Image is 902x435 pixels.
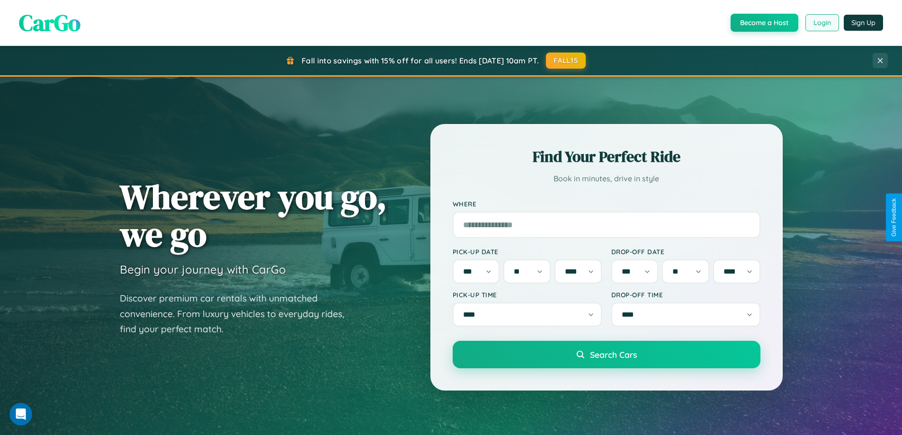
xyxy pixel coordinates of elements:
h3: Begin your journey with CarGo [120,262,286,276]
label: Pick-up Date [453,248,602,256]
h1: Wherever you go, we go [120,178,387,253]
button: Login [805,14,839,31]
button: Search Cars [453,341,760,368]
label: Pick-up Time [453,291,602,299]
label: Drop-off Time [611,291,760,299]
span: Search Cars [590,349,637,360]
span: Fall into savings with 15% off for all users! Ends [DATE] 10am PT. [302,56,539,65]
button: FALL15 [546,53,586,69]
button: Sign Up [844,15,883,31]
span: CarGo [19,7,80,38]
div: Give Feedback [891,198,897,237]
label: Where [453,200,760,208]
iframe: Intercom live chat [9,403,32,426]
h2: Find Your Perfect Ride [453,146,760,167]
p: Discover premium car rentals with unmatched convenience. From luxury vehicles to everyday rides, ... [120,291,357,337]
p: Book in minutes, drive in style [453,172,760,186]
button: Become a Host [731,14,798,32]
label: Drop-off Date [611,248,760,256]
